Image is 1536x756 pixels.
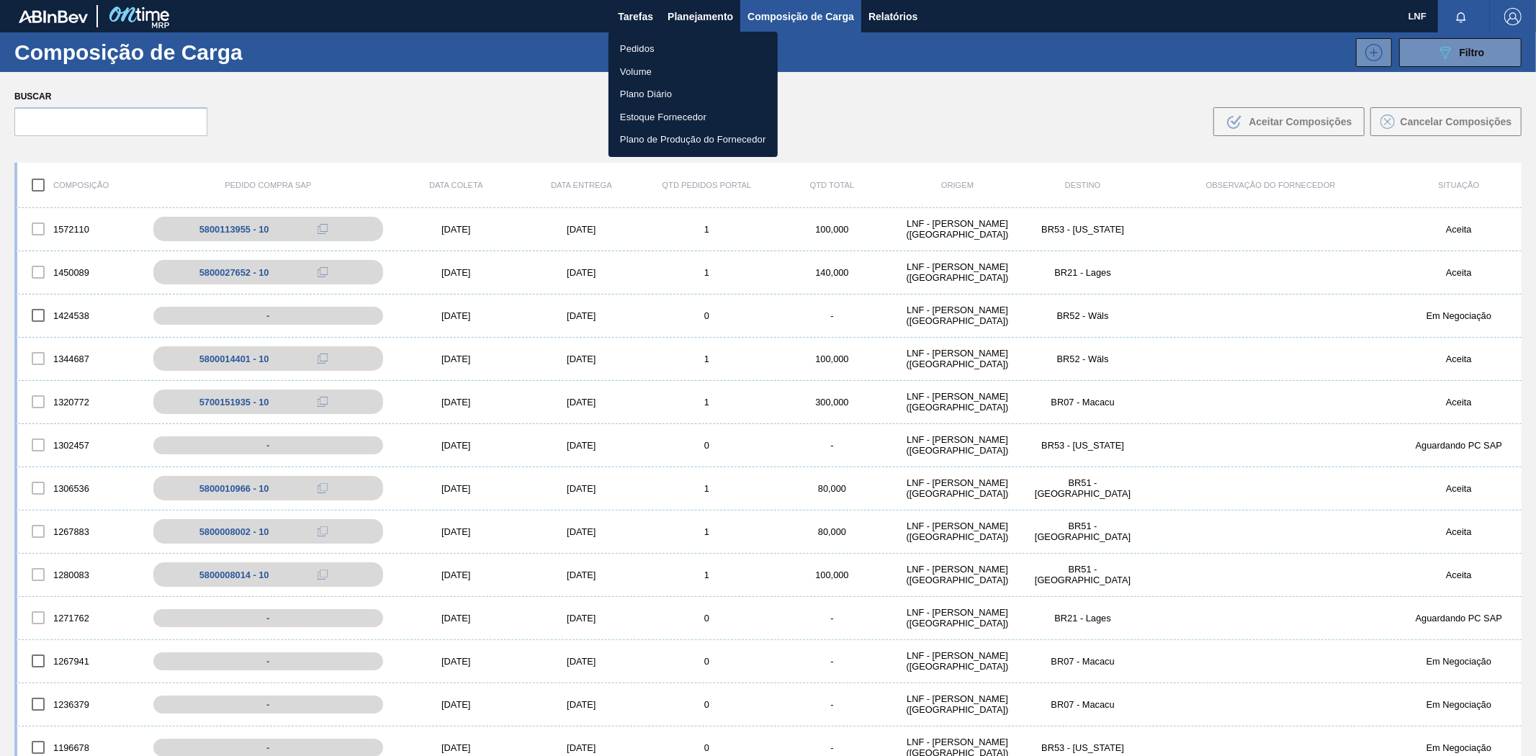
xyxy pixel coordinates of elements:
a: Plano Diário [608,83,778,106]
a: Volume [608,60,778,84]
a: Estoque Fornecedor [608,106,778,129]
a: Pedidos [608,37,778,60]
a: Plano de Produção do Fornecedor [608,128,778,151]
